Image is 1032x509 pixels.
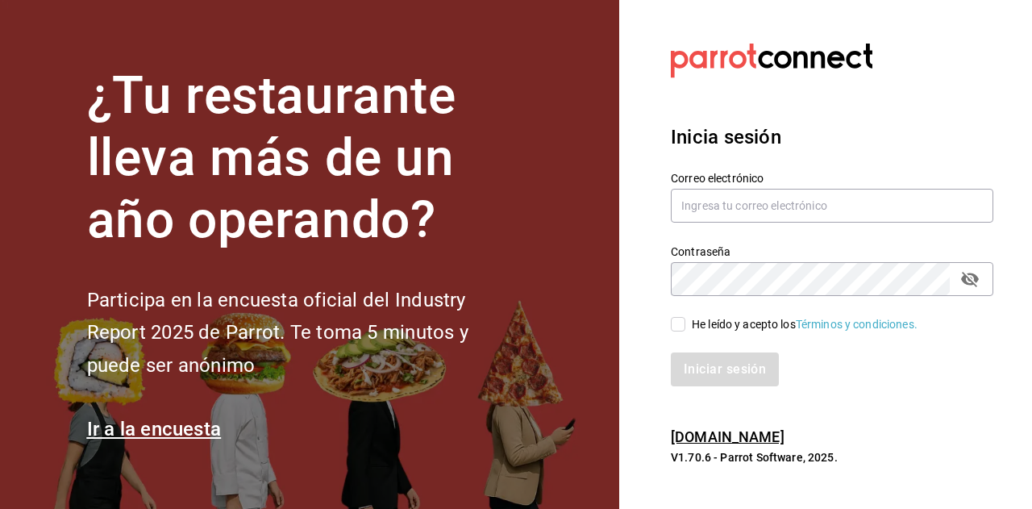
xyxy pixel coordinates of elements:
h2: Participa en la encuesta oficial del Industry Report 2025 de Parrot. Te toma 5 minutos y puede se... [87,284,522,382]
button: passwordField [956,265,984,293]
a: Términos y condiciones. [796,318,918,331]
label: Contraseña [671,246,993,257]
h3: Inicia sesión [671,123,993,152]
a: [DOMAIN_NAME] [671,428,784,445]
div: He leído y acepto los [692,316,918,333]
p: V1.70.6 - Parrot Software, 2025. [671,449,993,465]
input: Ingresa tu correo electrónico [671,189,993,223]
h1: ¿Tu restaurante lleva más de un año operando? [87,65,522,251]
a: Ir a la encuesta [87,418,222,440]
label: Correo electrónico [671,173,993,184]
